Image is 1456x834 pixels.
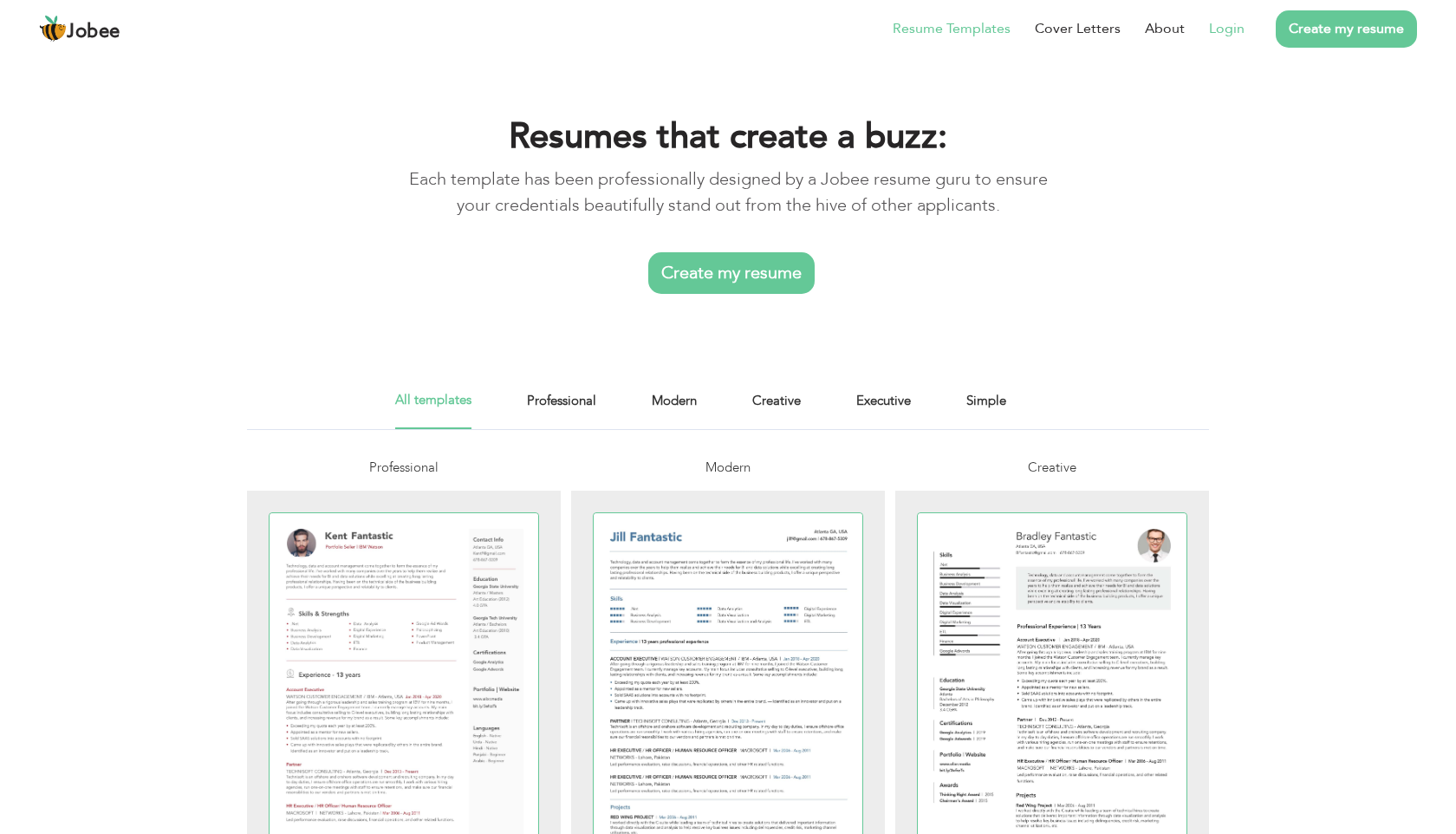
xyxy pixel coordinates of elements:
[406,166,1050,218] p: Each template has been professionally designed by a Jobee resume guru to ensure your credentials ...
[39,15,120,42] a: Jobee
[856,390,911,429] a: Executive
[1209,18,1245,39] a: Login
[705,459,751,476] span: Modern
[39,15,67,42] img: jobee.io
[369,459,439,476] span: Professional
[395,390,471,429] a: All templates
[893,18,1011,39] a: Resume Templates
[752,390,801,429] a: Creative
[652,390,697,429] a: Modern
[527,390,596,429] a: Professional
[1028,459,1076,476] span: Creative
[648,252,815,294] a: Create my resume
[1276,10,1417,48] a: Create my resume
[67,23,120,42] span: Jobee
[406,114,1050,160] h1: Resumes that create a buzz:
[1145,18,1185,39] a: About
[1035,18,1121,39] a: Cover Letters
[966,390,1006,429] a: Simple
